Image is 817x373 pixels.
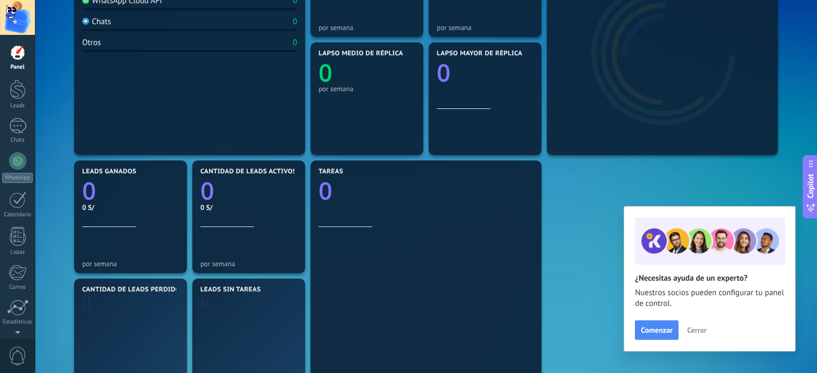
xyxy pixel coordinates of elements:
[687,326,706,334] span: Cerrar
[82,260,179,268] div: por semana
[2,137,33,144] div: Chats
[82,203,179,212] div: 0 S/
[319,50,403,57] span: Lapso medio de réplica
[82,168,136,175] span: Leads ganados
[319,168,343,175] span: Tareas
[200,203,297,212] div: 0 S/
[200,174,214,207] text: 0
[2,103,33,109] div: Leads
[82,38,101,48] div: Otros
[437,50,522,57] span: Lapso mayor de réplica
[682,322,711,338] button: Cerrar
[319,56,332,89] text: 0
[2,211,33,218] div: Calendario
[319,24,415,32] div: por semana
[82,293,91,314] text: 0
[82,174,179,207] a: 0
[437,24,533,32] div: por semana
[2,319,33,326] div: Estadísticas
[293,38,297,48] div: 0
[319,174,533,207] a: 0
[319,174,332,207] text: 0
[82,286,184,294] span: Cantidad de leads perdidos
[2,284,33,291] div: Correo
[200,286,261,294] span: Leads sin tareas
[200,293,209,314] text: 0
[293,17,297,27] div: 0
[635,288,784,309] span: Nuestros socios pueden configurar tu panel de control.
[635,273,784,283] h2: ¿Necesitas ayuda de un experto?
[82,174,96,207] text: 0
[200,260,297,268] div: por semana
[2,64,33,71] div: Panel
[437,56,451,89] text: 0
[2,173,33,183] div: WhatsApp
[82,17,111,27] div: Chats
[82,18,89,25] img: Chats
[200,174,297,207] a: 0
[200,168,297,175] span: Cantidad de leads activos
[319,85,415,93] div: por semana
[2,249,33,256] div: Listas
[641,326,673,334] span: Comenzar
[805,173,816,198] span: Copilot
[635,320,678,340] button: Comenzar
